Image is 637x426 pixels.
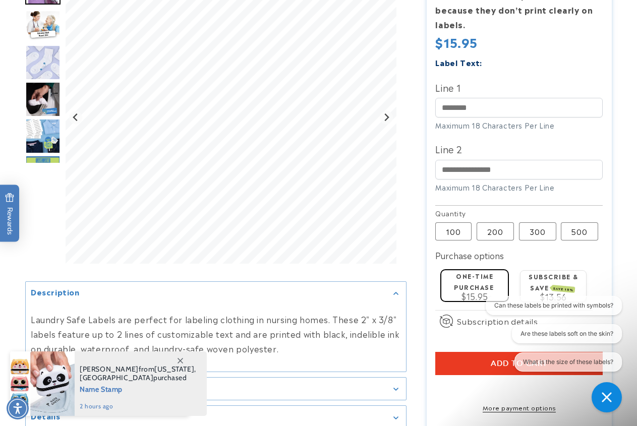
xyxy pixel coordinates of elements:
[31,287,80,297] h2: Description
[540,290,567,302] span: $13.56
[80,402,196,411] span: 2 hours ago
[69,111,83,125] button: Go to last slide
[435,403,603,412] a: More payment options
[25,82,61,117] img: Nursing Home Iron-On - Label Land
[25,45,61,80] div: Go to slide 3
[552,285,575,293] span: SAVE 15%
[435,120,603,131] div: Maximum 18 Characters Per Line
[472,296,627,381] iframe: Gorgias live chat conversation starters
[435,222,472,240] label: 100
[435,33,478,51] span: $15.95
[26,378,406,400] summary: Features
[80,364,139,374] span: [PERSON_NAME]
[7,397,29,419] div: Accessibility Menu
[454,271,494,291] label: One-time purchase
[80,365,196,382] span: from , purchased
[435,182,603,193] div: Maximum 18 Characters Per Line
[435,79,603,95] label: Line 1
[435,141,603,157] label: Line 2
[25,82,61,117] div: Go to slide 4
[519,222,556,240] label: 300
[25,8,61,43] div: Go to slide 2
[26,282,406,305] summary: Description
[477,222,514,240] label: 200
[25,118,61,154] div: Go to slide 5
[25,155,61,191] div: Go to slide 6
[25,45,61,80] img: Nursing Home Iron-On - Label Land
[435,249,504,261] label: Purchase options
[461,290,488,302] span: $15.95
[587,379,627,416] iframe: Gorgias live chat messenger
[154,364,194,374] span: [US_STATE]
[25,10,61,41] img: Nurse with an elderly woman and an iron on label
[435,56,482,68] label: Label Text:
[457,315,538,327] span: Subscription details
[435,352,603,375] button: Add to cart
[435,208,467,218] legend: Quantity
[5,193,15,234] span: Rewards
[80,382,196,395] span: Name Stamp
[31,313,401,356] p: Laundry Safe Labels are perfect for labeling clothing in nursing homes. These 2" x 3/8" labels fe...
[25,118,61,154] img: Nursing Home Iron-On - Label Land
[25,155,61,191] img: Nursing Home Iron-On - Label Land
[529,272,578,291] label: Subscribe & save
[380,111,393,125] button: Next slide
[31,411,60,421] h2: Details
[80,373,153,382] span: [GEOGRAPHIC_DATA]
[561,222,598,240] label: 500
